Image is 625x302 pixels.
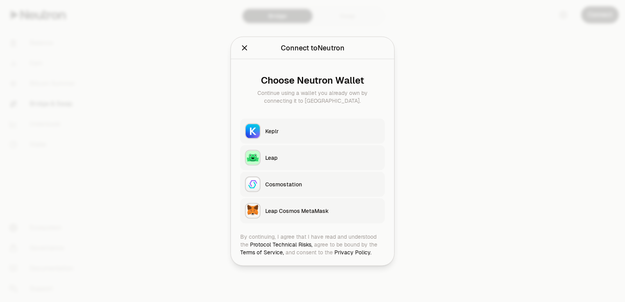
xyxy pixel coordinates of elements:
[240,248,284,256] a: Terms of Service,
[246,177,260,191] img: Cosmostation
[265,127,380,135] div: Keplr
[240,118,385,143] button: KeplrKeplr
[265,180,380,188] div: Cosmostation
[281,42,345,53] div: Connect to Neutron
[250,241,312,248] a: Protocol Technical Risks,
[240,172,385,197] button: CosmostationCosmostation
[246,150,260,164] img: Leap
[265,207,380,214] div: Leap Cosmos MetaMask
[240,42,249,53] button: Close
[246,89,379,104] div: Continue using a wallet you already own by connecting it to [GEOGRAPHIC_DATA].
[240,198,385,223] button: Leap Cosmos MetaMaskLeap Cosmos MetaMask
[246,124,260,138] img: Keplr
[265,154,380,161] div: Leap
[240,232,385,256] div: By continuing, I agree that I have read and understood the agree to be bound by the and consent t...
[246,75,379,86] div: Choose Neutron Wallet
[246,204,260,218] img: Leap Cosmos MetaMask
[240,145,385,170] button: LeapLeap
[334,248,371,256] a: Privacy Policy.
